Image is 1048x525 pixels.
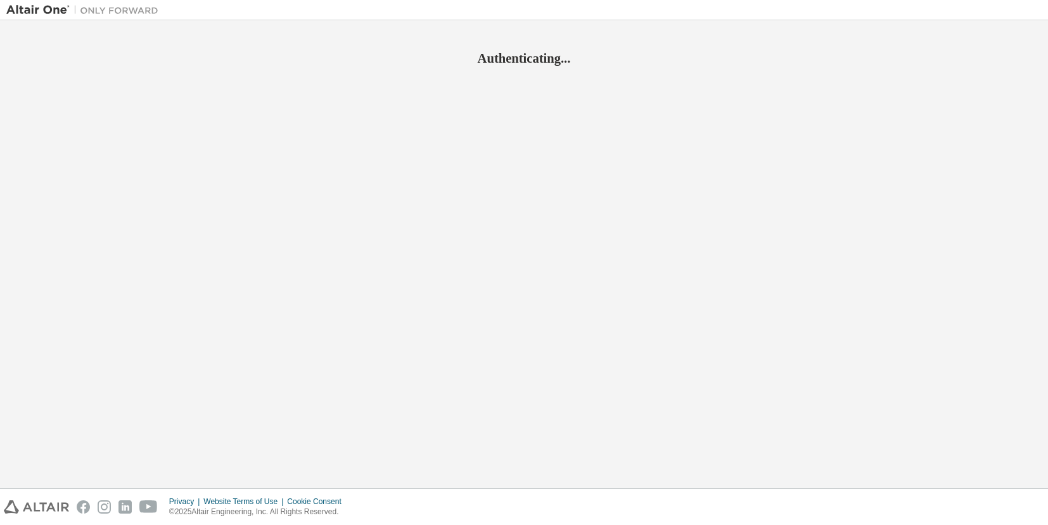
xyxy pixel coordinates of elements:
[203,497,287,507] div: Website Terms of Use
[118,500,132,514] img: linkedin.svg
[169,497,203,507] div: Privacy
[77,500,90,514] img: facebook.svg
[169,507,349,517] p: © 2025 Altair Engineering, Inc. All Rights Reserved.
[98,500,111,514] img: instagram.svg
[4,500,69,514] img: altair_logo.svg
[139,500,158,514] img: youtube.svg
[6,50,1042,66] h2: Authenticating...
[6,4,165,16] img: Altair One
[287,497,348,507] div: Cookie Consent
